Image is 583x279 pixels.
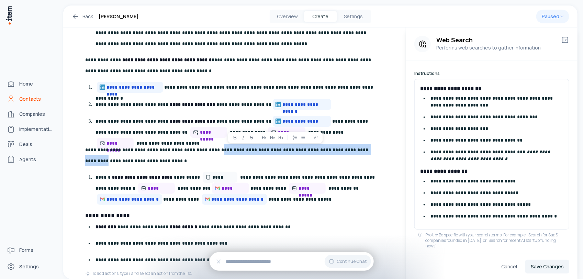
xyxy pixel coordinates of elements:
span: Settings [19,263,39,270]
a: Settings [4,260,56,274]
span: Forms [19,247,33,254]
div: To add actions, type / and select an action from the list. [85,271,192,276]
span: Agents [19,156,36,163]
span: Home [19,80,33,87]
p: Pro tip: Be specific with your search terms. For example: 'Search for SaaS companies founded in [... [425,232,567,249]
button: Create [304,11,337,22]
a: Home [4,77,56,91]
button: Cancel [496,260,523,274]
button: Continue Chat [325,255,371,268]
a: Companies [4,107,56,121]
h6: Instructions [414,70,569,76]
a: implementations [4,122,56,136]
span: Deals [19,141,32,148]
h1: [PERSON_NAME] [99,12,138,21]
a: deals [4,137,56,151]
a: Forms [4,243,56,257]
span: Contacts [19,96,41,102]
button: Overview [271,11,304,22]
button: Link [312,133,320,142]
h3: Web Search [436,36,556,44]
img: Item Brain Logo [5,5,12,25]
p: Performs web searches to gather information [436,44,556,52]
a: Agents [4,153,56,166]
a: Contacts [4,92,56,106]
span: Implementations [19,126,54,133]
div: Continue Chat [210,252,374,271]
span: Continue Chat [337,259,367,264]
span: Companies [19,111,45,118]
a: Back [71,12,93,21]
button: Save Changes [525,260,569,274]
button: Settings [337,11,370,22]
